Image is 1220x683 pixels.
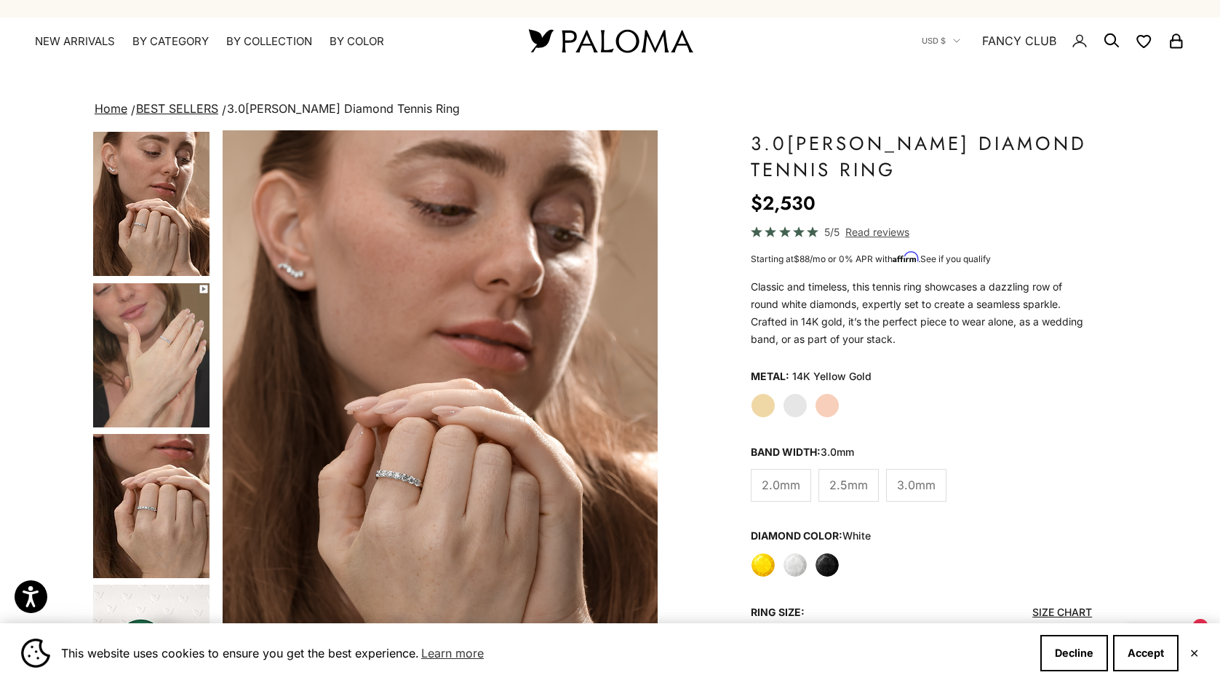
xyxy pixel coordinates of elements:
p: Classic and timeless, this tennis ring showcases a dazzling row of round white diamonds, expertly... [751,278,1092,348]
button: Go to item 5 [92,282,211,429]
span: USD $ [922,34,946,47]
legend: Band Width: [751,441,854,463]
a: NEW ARRIVALS [35,34,115,49]
img: #YellowGold #WhiteGold #RoseGold [93,434,210,578]
summary: By Color [330,34,384,49]
sale-price: $2,530 [751,189,816,218]
nav: Secondary navigation [922,17,1185,64]
span: This website uses cookies to ensure you get the best experience. [61,642,1029,664]
img: Cookie banner [21,639,50,668]
button: Go to item 6 [92,433,211,580]
img: #YellowGold #WhiteGold #RoseGold [93,283,210,427]
span: 2.0mm [762,475,800,494]
span: Read reviews [845,224,909,240]
nav: breadcrumbs [92,99,1128,119]
span: 3.0mm [897,475,936,494]
variant-option-value: 14K Yellow Gold [792,366,872,387]
span: 2.5mm [829,475,868,494]
img: #YellowGold #WhiteGold #RoseGold [223,130,658,668]
button: Decline [1040,635,1108,671]
legend: Diamond Color: [751,525,871,547]
summary: By Category [132,34,209,49]
button: USD $ [922,34,960,47]
variant-option-value: 3.0mm [821,446,854,458]
span: $88 [794,253,810,264]
button: Accept [1113,635,1179,671]
a: See if you qualify - Learn more about Affirm Financing (opens in modal) [920,253,991,264]
a: Size Chart [1032,606,1092,618]
a: 5/5 Read reviews [751,224,1092,240]
span: Starting at /mo or 0% APR with . [751,253,991,264]
button: Close [1189,649,1199,658]
variant-option-value: white [842,529,871,542]
a: FANCY CLUB [982,31,1056,50]
span: Affirm [893,252,918,263]
span: 5/5 [824,224,840,240]
nav: Primary navigation [35,34,494,49]
button: Go to item 4 [92,130,211,277]
summary: By Collection [226,34,312,49]
span: 3.0[PERSON_NAME] Diamond Tennis Ring [227,101,460,116]
a: BEST SELLERS [136,101,218,116]
legend: Metal: [751,366,789,387]
div: Item 4 of 13 [223,130,658,668]
a: Learn more [419,642,486,664]
img: #YellowGold #WhiteGold #RoseGold [93,132,210,276]
h1: 3.0[PERSON_NAME] Diamond Tennis Ring [751,130,1092,183]
a: Home [95,101,127,116]
legend: Ring size: [751,601,805,623]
